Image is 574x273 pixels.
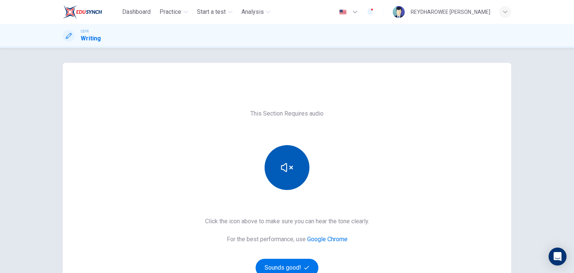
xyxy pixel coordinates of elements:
[393,6,405,18] img: Profile picture
[81,29,89,34] span: CEFR
[238,5,274,19] button: Analysis
[63,4,102,19] img: EduSynch logo
[160,7,181,16] span: Practice
[307,236,348,243] a: Google Chrome
[63,4,119,19] a: EduSynch logo
[338,9,348,15] img: en
[122,7,151,16] span: Dashboard
[157,5,191,19] button: Practice
[81,34,101,43] h1: Writing
[241,7,264,16] span: Analysis
[227,235,348,244] h6: For the best performance, use
[194,5,235,19] button: Start a test
[197,7,226,16] span: Start a test
[549,248,567,266] div: Open Intercom Messenger
[250,109,324,118] h6: This Section Requires audio
[119,5,154,19] button: Dashboard
[411,7,490,16] div: REYDHAROWEE [PERSON_NAME]
[205,217,369,226] h6: Click the icon above to make sure you can hear the tone clearly.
